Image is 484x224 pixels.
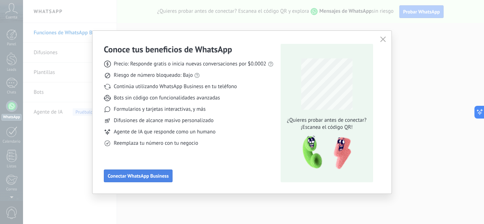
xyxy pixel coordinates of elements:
span: ¡Escanea el código QR! [285,124,368,131]
button: Conectar WhatsApp Business [104,170,173,182]
span: Bots sin código con funcionalidades avanzadas [114,94,220,102]
span: Conectar WhatsApp Business [108,173,169,178]
span: Continúa utilizando WhatsApp Business en tu teléfono [114,83,237,90]
span: Reemplaza tu número con tu negocio [114,140,198,147]
img: qr-pic-1x.png [297,134,353,172]
span: Precio: Responde gratis o inicia nuevas conversaciones por $0.0002 [114,61,266,68]
span: ¿Quieres probar antes de conectar? [285,117,368,124]
span: Riesgo de número bloqueado: Bajo [114,72,193,79]
span: Agente de IA que responde como un humano [114,128,215,136]
h3: Conoce tus beneficios de WhatsApp [104,44,232,55]
span: Formularios y tarjetas interactivas, y más [114,106,206,113]
span: Difusiones de alcance masivo personalizado [114,117,214,124]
